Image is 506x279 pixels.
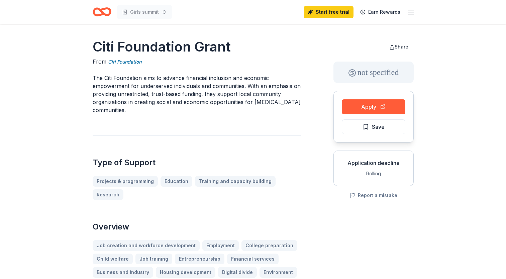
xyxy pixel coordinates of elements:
[304,6,353,18] a: Start free trial
[395,44,408,50] span: Share
[339,159,408,167] div: Application deadline
[93,221,301,232] h2: Overview
[93,176,158,187] a: Projects & programming
[342,99,405,114] button: Apply
[93,74,301,114] p: The Citi Foundation aims to advance financial inclusion and economic empowerment for underserved ...
[93,189,123,200] a: Research
[93,58,301,66] div: From
[356,6,404,18] a: Earn Rewards
[339,170,408,178] div: Rolling
[372,122,385,131] span: Save
[342,119,405,134] button: Save
[384,40,414,54] button: Share
[350,191,397,199] button: Report a mistake
[161,176,192,187] a: Education
[117,5,172,19] button: Girls summit
[93,157,301,168] h2: Type of Support
[195,176,276,187] a: Training and capacity building
[130,8,159,16] span: Girls summit
[333,62,414,83] div: not specified
[93,4,111,20] a: Home
[93,37,301,56] h1: Citi Foundation Grant
[108,58,141,66] a: Citi Foundation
